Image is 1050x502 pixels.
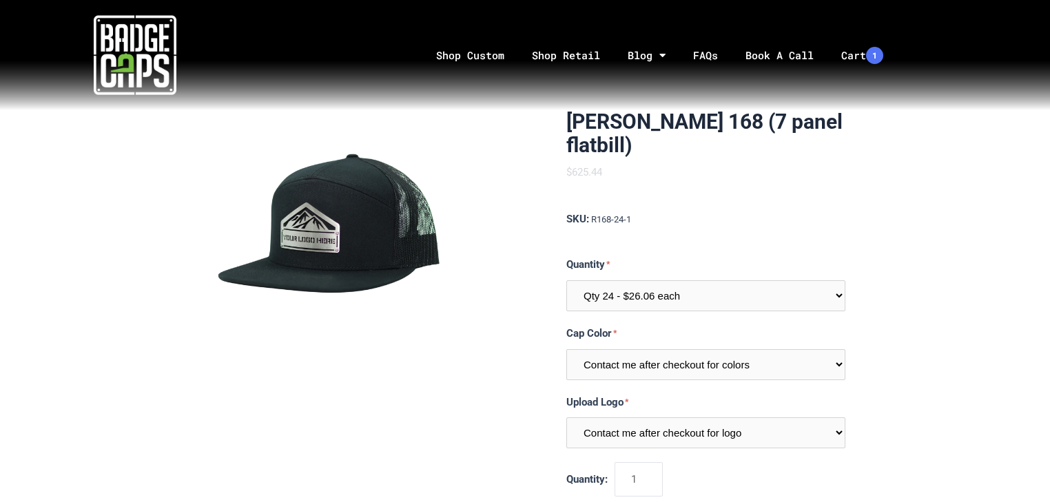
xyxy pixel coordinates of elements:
a: Blog [614,19,679,92]
label: Quantity [566,256,845,273]
a: Shop Custom [422,19,518,92]
h1: [PERSON_NAME] 168 (7 panel flatbill) [566,110,845,157]
a: Shop Retail [518,19,614,92]
label: Cap Color [566,325,845,342]
label: Upload Logo [566,394,845,411]
span: SKU: [566,213,589,225]
a: FAQs [679,19,732,92]
nav: Menu [269,19,1050,92]
span: R168-24-1 [591,214,631,224]
a: Book A Call [732,19,827,92]
a: Cart1 [827,19,897,92]
img: BadgeCaps - Richardson 168 [205,110,460,365]
span: $625.44 [566,166,602,178]
span: Quantity: [566,473,608,485]
img: badgecaps white logo with green acccent [94,14,176,96]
